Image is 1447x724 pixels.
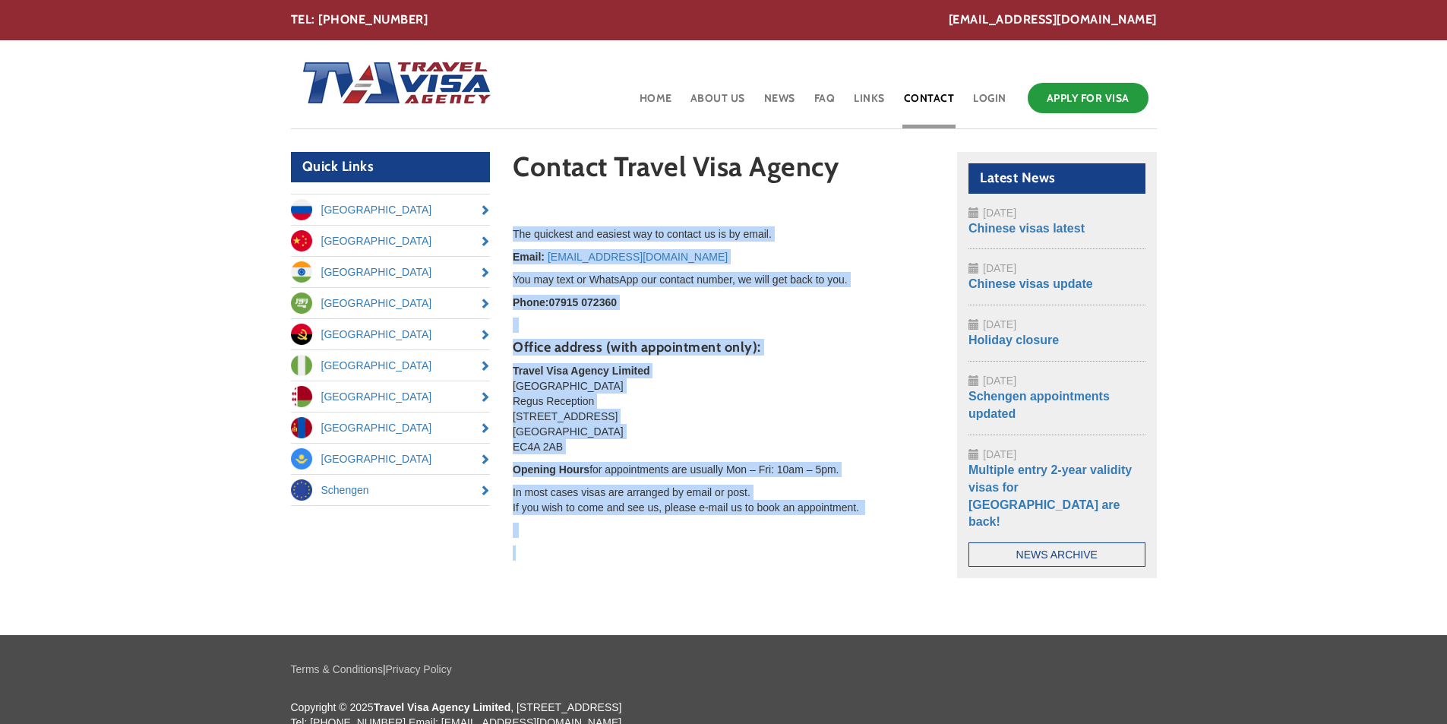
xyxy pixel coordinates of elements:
[513,463,589,476] strong: Opening Hours
[968,390,1110,420] a: Schengen appointments updated
[291,350,491,381] a: [GEOGRAPHIC_DATA]
[983,448,1016,460] span: [DATE]
[548,296,617,308] strong: 07915 072360
[291,257,491,287] a: [GEOGRAPHIC_DATA]
[548,251,728,263] a: [EMAIL_ADDRESS][DOMAIN_NAME]
[968,463,1132,529] a: Multiple entry 2-year validity visas for [GEOGRAPHIC_DATA] are back!
[291,381,491,412] a: [GEOGRAPHIC_DATA]
[386,663,452,675] a: Privacy Policy
[291,11,1157,29] div: TEL: [PHONE_NUMBER]
[291,662,1157,677] p: |
[513,272,934,287] p: You may text or WhatsApp our contact number, we will get back to you.
[513,363,934,454] p: [GEOGRAPHIC_DATA] Regus Reception [STREET_ADDRESS] [GEOGRAPHIC_DATA] EC4A 2AB
[513,226,934,242] p: The quickest and easiest way to contact us is by email.
[513,485,934,515] p: In most cases visas are arranged by email or post. If you wish to come and see us, please e-mail ...
[1028,83,1148,113] a: Apply for Visa
[291,226,491,256] a: [GEOGRAPHIC_DATA]
[291,288,491,318] a: [GEOGRAPHIC_DATA]
[513,296,548,308] strong: Phone:
[291,413,491,443] a: [GEOGRAPHIC_DATA]
[968,542,1145,567] a: News Archive
[968,277,1093,290] a: Chinese visas update
[763,79,797,128] a: News
[291,444,491,474] a: [GEOGRAPHIC_DATA]
[291,46,493,122] img: Home
[949,11,1157,29] a: [EMAIL_ADDRESS][DOMAIN_NAME]
[291,663,383,675] a: Terms & Conditions
[638,79,674,128] a: Home
[513,339,761,356] strong: Office address (with appointment only):
[968,163,1145,194] h2: Latest News
[513,251,545,263] strong: Email:
[513,365,650,377] strong: Travel Visa Agency Limited
[983,262,1016,274] span: [DATE]
[513,152,934,189] h1: Contact Travel Visa Agency
[902,79,956,128] a: Contact
[972,79,1008,128] a: Login
[852,79,886,128] a: Links
[513,462,934,477] p: for appointments are usually Mon – Fri: 10am – 5pm.
[968,334,1059,346] a: Holiday closure
[813,79,837,128] a: FAQ
[983,375,1016,387] span: [DATE]
[968,222,1085,235] a: Chinese visas latest
[983,207,1016,219] span: [DATE]
[291,319,491,349] a: [GEOGRAPHIC_DATA]
[291,194,491,225] a: [GEOGRAPHIC_DATA]
[374,701,511,713] strong: Travel Visa Agency Limited
[689,79,747,128] a: About Us
[291,475,491,505] a: Schengen
[983,318,1016,330] span: [DATE]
